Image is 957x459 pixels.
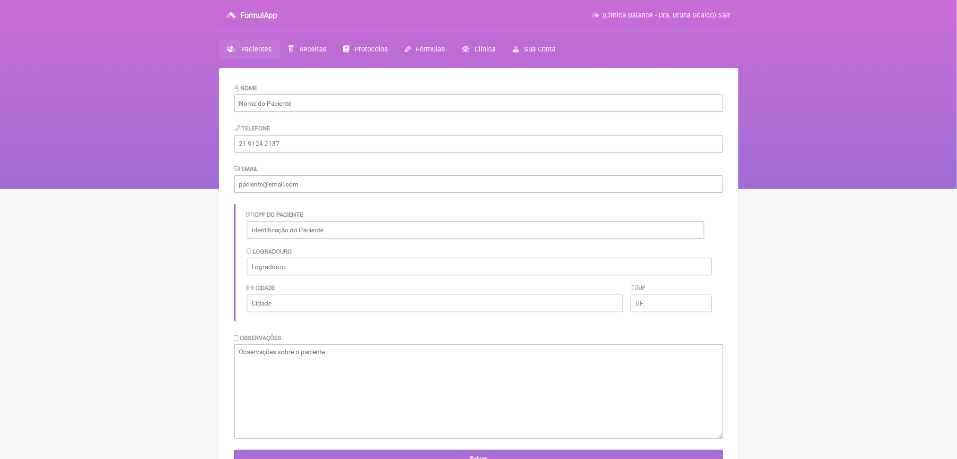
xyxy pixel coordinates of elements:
input: Logradouro [247,258,712,275]
label: Email [234,165,259,172]
a: Clínica [453,40,504,59]
span: Clínica [474,45,496,53]
label: Logradouro [247,248,292,255]
span: (Clínica Balance - Dra. Bruna Scalco) Sair [603,11,731,19]
label: Telefone [234,125,271,132]
input: UF [631,295,711,312]
a: Sua Conta [504,40,564,59]
input: 21 9124 2137 [234,135,723,153]
a: Pacientes [219,40,280,59]
h3: FormulApp [240,11,277,20]
label: Cidade [247,284,276,291]
span: Receitas [299,45,326,53]
a: Protocolos [335,40,396,59]
label: UF [631,284,646,291]
span: Pacientes [241,45,272,53]
input: paciente@email.com [234,175,723,193]
input: Nome do Paciente [234,94,723,112]
input: Identificação do Paciente [247,221,704,239]
span: Fórmulas [416,45,445,53]
a: (Clínica Balance - Dra. Bruna Scalco) Sair [592,11,730,19]
span: Sua Conta [525,45,556,53]
a: Receitas [280,40,335,59]
label: Observações [234,334,282,341]
input: Cidade [247,295,624,312]
span: Protocolos [355,45,388,53]
label: CPF do Paciente [247,211,304,218]
label: Nome [234,85,258,92]
a: Fórmulas [396,40,453,59]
